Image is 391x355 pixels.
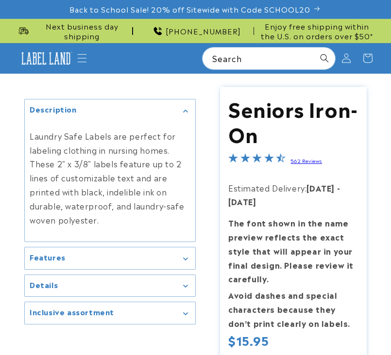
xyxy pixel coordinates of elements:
a: Label Land [15,46,77,70]
strong: Avoid dashes and special characters because they don’t print clearly on labels. [228,289,350,329]
summary: Details [25,275,195,297]
summary: Inclusive assortment [25,302,195,324]
summary: Description [25,99,195,121]
h2: Description [30,104,77,114]
div: Announcement [258,19,375,43]
h2: Details [30,280,58,290]
span: Back to School Sale! 20% off Sitewide with Code SCHOOL20 [69,4,310,14]
span: $15.95 [228,333,269,348]
strong: [DATE] [228,195,256,207]
a: 562 Reviews [290,157,322,164]
strong: - [337,182,340,194]
div: Announcement [16,19,133,43]
h2: Inclusive assortment [30,307,114,317]
media-gallery: Gallery Viewer [24,99,196,324]
summary: Features [25,247,195,269]
strong: The font shown in the name preview reflects the exact style that will appear in your final design... [228,217,354,284]
span: 4.4-star overall rating [228,154,286,166]
p: Laundry Safe Labels are perfect for labeling clothing in nursing homes. These 2" x 3/8" labels fe... [30,129,190,227]
h1: Seniors Iron-On [228,96,358,146]
p: Estimated Delivery: [228,181,358,209]
img: Label Land [18,50,74,67]
span: Enjoy free shipping within the U.S. on orders over $50* [258,21,375,40]
strong: [DATE] [306,182,335,194]
h2: Features [30,252,66,262]
summary: Menu [71,48,93,69]
button: Search [314,48,335,69]
span: [PHONE_NUMBER] [166,26,241,36]
span: Next business day shipping [31,21,133,40]
div: Announcement [137,19,255,43]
